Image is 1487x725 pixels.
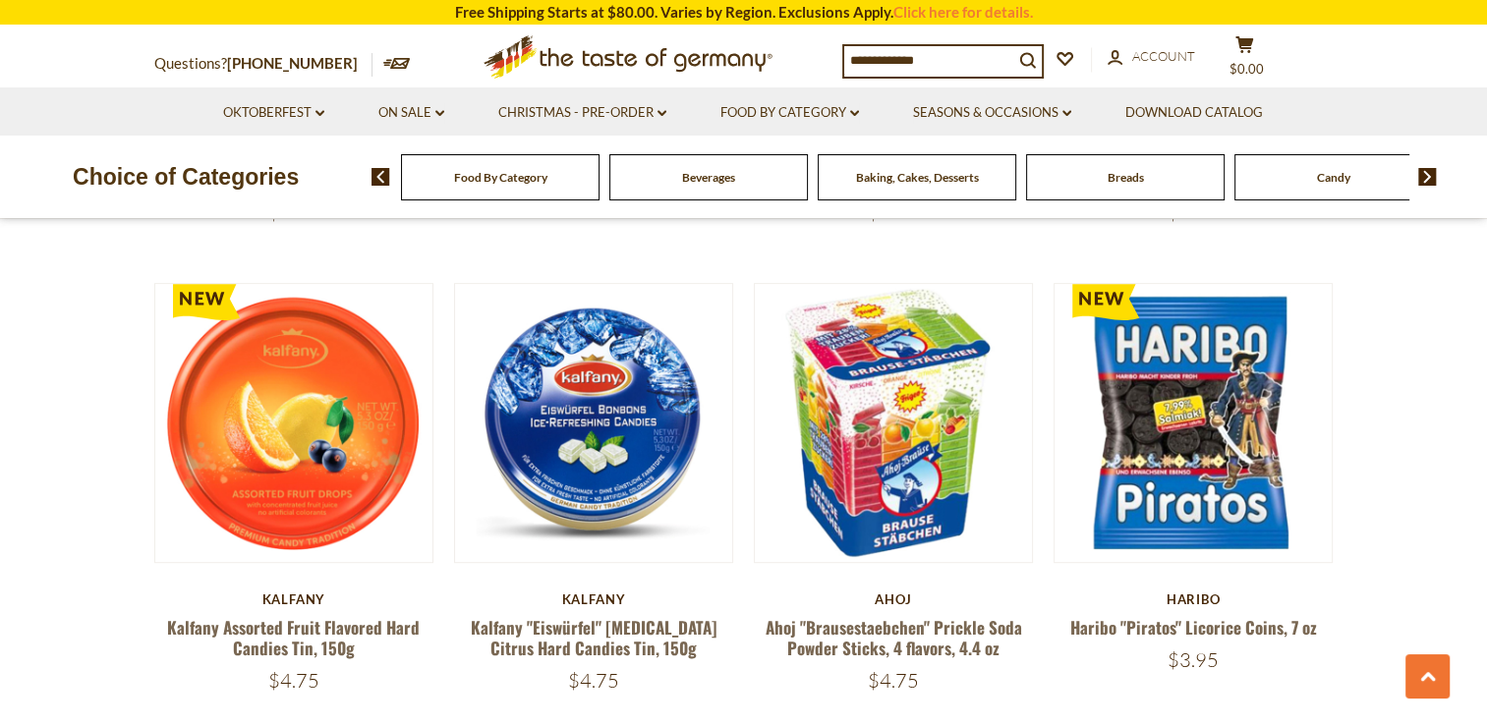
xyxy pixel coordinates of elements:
[1070,615,1317,640] a: Haribo "Piratos" Licorice Coins, 7 oz
[1108,46,1195,68] a: Account
[1125,102,1263,124] a: Download Catalog
[454,170,547,185] a: Food By Category
[913,102,1071,124] a: Seasons & Occasions
[1230,61,1264,77] span: $0.00
[868,668,919,693] span: $4.75
[720,102,859,124] a: Food By Category
[1418,168,1437,186] img: next arrow
[268,668,319,693] span: $4.75
[372,168,390,186] img: previous arrow
[155,284,433,562] img: Kalfany Assorted Fruit Flavored Hard Candies Tin, 150g
[455,284,733,562] img: Kalfany "Eiswürfel" Menthol Citrus Hard Candies Tin, 150g
[682,170,735,185] a: Beverages
[154,51,372,77] p: Questions?
[1054,591,1334,607] div: Haribo
[470,615,716,660] a: Kalfany "Eiswürfel" [MEDICAL_DATA] Citrus Hard Candies Tin, 150g
[856,170,979,185] a: Baking, Cakes, Desserts
[568,668,619,693] span: $4.75
[227,54,358,72] a: [PHONE_NUMBER]
[167,615,420,660] a: Kalfany Assorted Fruit Flavored Hard Candies Tin, 150g
[755,284,1033,562] img: Ahoj "Brausestaebchen" Prickle Soda Powder Sticks, 4 flavors, 4.4 oz
[1168,647,1219,672] span: $3.95
[766,615,1022,660] a: Ahoj "Brausestaebchen" Prickle Soda Powder Sticks, 4 flavors, 4.4 oz
[154,591,434,607] div: Kalfany
[454,591,734,607] div: Kalfany
[754,591,1034,607] div: Ahoj
[223,102,324,124] a: Oktoberfest
[1132,48,1195,64] span: Account
[1055,284,1333,562] img: Haribo "Piratos" Licorice Coins, 7 oz
[498,102,666,124] a: Christmas - PRE-ORDER
[378,102,444,124] a: On Sale
[1216,35,1275,84] button: $0.00
[1317,170,1350,185] a: Candy
[1108,170,1144,185] a: Breads
[893,3,1033,21] a: Click here for details.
